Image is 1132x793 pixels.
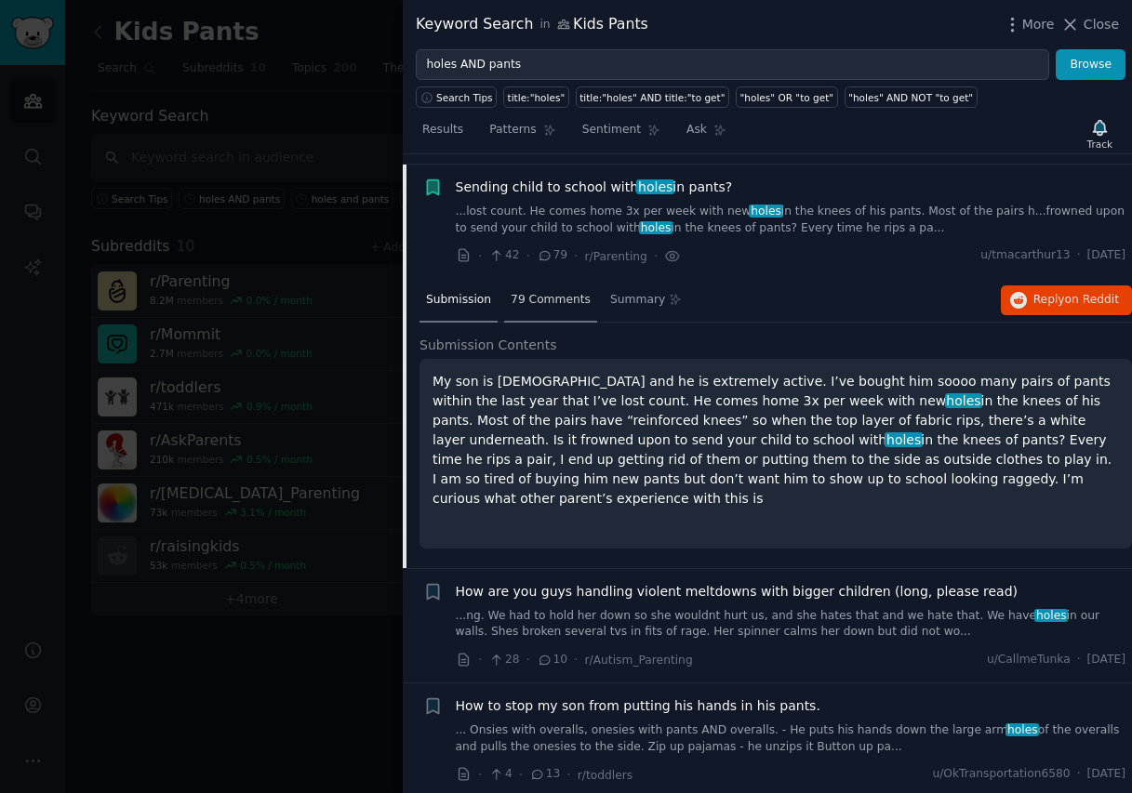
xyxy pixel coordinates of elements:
[1065,293,1119,306] span: on Reddit
[456,722,1126,755] a: ... Onsies with overalls, onesies with pants AND overalls. - He puts his hands down the large arm...
[1022,15,1055,34] span: More
[1077,766,1081,783] span: ·
[456,696,820,716] a: How to stop my son from putting his hands in his pants.
[456,178,733,197] a: Sending child to school withholesin pants?
[456,608,1126,641] a: ...ng. We had to hold her down so she wouldnt hurt us, and she hates that and we hate that. We ha...
[1060,15,1119,34] button: Close
[456,582,1019,601] a: How are you guys handling violent meltdowns with bigger children (long, please read)
[526,650,530,669] span: ·
[654,246,658,266] span: ·
[1005,723,1039,736] span: holes
[456,178,733,197] span: Sending child to school with in pants?
[576,86,729,108] a: title:"holes" AND title:"to get"
[740,91,834,104] div: "holes" OR "to get"
[639,221,673,234] span: holes
[1077,247,1081,264] span: ·
[845,86,978,108] a: "holes" AND NOT "to get"
[422,122,463,139] span: Results
[848,91,973,104] div: "holes" AND NOT "to get"
[519,765,523,785] span: ·
[478,765,482,785] span: ·
[456,204,1126,236] a: ...lost count. He comes home 3x per week with newholesin the knees of his pants. Most of the pair...
[736,86,838,108] a: "holes" OR "to get"
[478,246,482,266] span: ·
[436,91,493,104] span: Search Tips
[1087,652,1125,668] span: [DATE]
[1087,138,1112,151] div: Track
[426,292,491,309] span: Submission
[1033,292,1119,309] span: Reply
[1001,285,1132,315] button: Replyon Reddit
[537,652,567,668] span: 10
[574,246,578,266] span: ·
[416,49,1049,81] input: Try a keyword related to your business
[686,122,707,139] span: Ask
[1077,652,1081,668] span: ·
[585,654,693,667] span: r/Autism_Parenting
[1081,114,1119,153] button: Track
[416,86,497,108] button: Search Tips
[508,91,566,104] div: title:"holes"
[579,91,725,104] div: title:"holes" AND title:"to get"
[511,292,591,309] span: 79 Comments
[582,122,641,139] span: Sentiment
[483,115,562,153] a: Patterns
[578,769,633,782] span: r/toddlers
[1034,609,1068,622] span: holes
[636,179,674,194] span: holes
[539,17,550,33] span: in
[488,766,512,783] span: 4
[610,292,665,309] span: Summary
[529,766,560,783] span: 13
[420,336,557,355] span: Submission Contents
[1087,247,1125,264] span: [DATE]
[980,247,1070,264] span: u/tmacarthur13
[1056,49,1125,81] button: Browse
[680,115,733,153] a: Ask
[478,650,482,669] span: ·
[416,13,648,36] div: Keyword Search Kids Pants
[488,652,519,668] span: 28
[433,372,1119,509] p: My son is [DEMOGRAPHIC_DATA] and he is extremely active. I’ve bought him soooo many pairs of pant...
[503,86,569,108] a: title:"holes"
[749,205,782,218] span: holes
[574,650,578,669] span: ·
[489,122,536,139] span: Patterns
[416,115,470,153] a: Results
[537,247,567,264] span: 79
[566,765,570,785] span: ·
[585,250,647,263] span: r/Parenting
[1087,766,1125,783] span: [DATE]
[987,652,1071,668] span: u/CallmeTunka
[576,115,667,153] a: Sentiment
[885,432,923,447] span: holes
[1003,15,1055,34] button: More
[488,247,519,264] span: 42
[945,393,983,408] span: holes
[1084,15,1119,34] span: Close
[526,246,530,266] span: ·
[932,766,1070,783] span: u/OkTransportation6580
